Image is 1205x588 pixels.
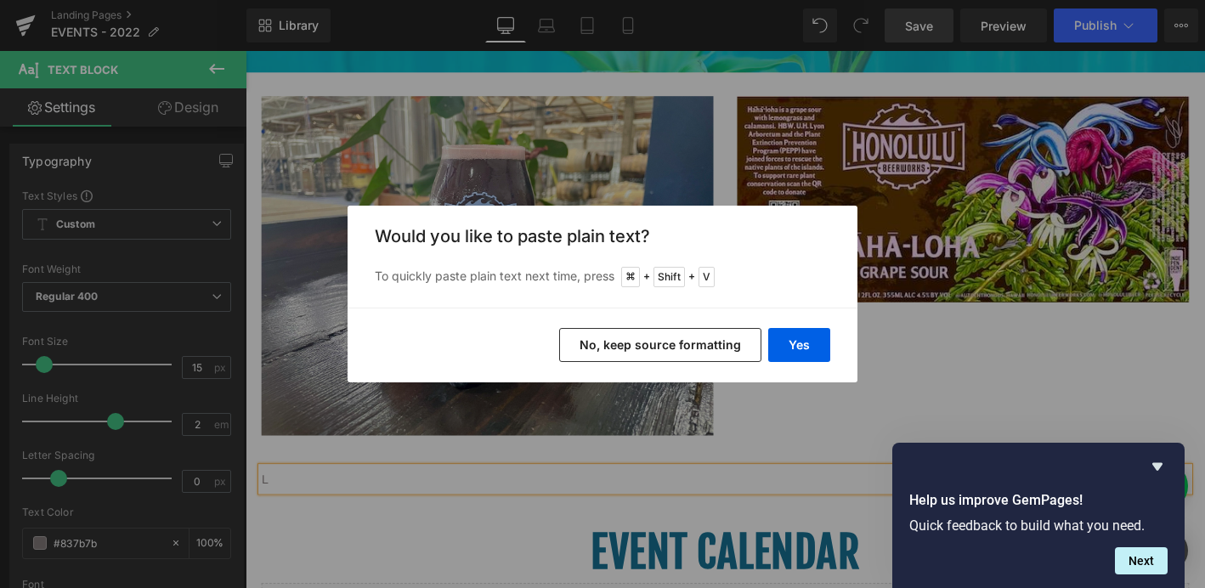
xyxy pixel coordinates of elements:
button: No, keep source formatting [559,328,761,362]
span: + [643,269,650,286]
span: V [699,267,715,287]
span: + [688,269,695,286]
button: Hide survey [1147,456,1168,477]
h3: Would you like to paste plain text? [375,226,830,246]
h2: Help us improve GemPages! [909,490,1168,511]
p: Quick feedback to build what you need. [909,517,1168,534]
span: Shift [653,267,685,287]
p: To quickly paste plain text next time, press [375,267,830,287]
div: Help us improve GemPages! [909,456,1168,574]
p: L [17,446,1011,472]
strong: Event calendar [371,510,659,566]
button: Yes [768,328,830,362]
button: Next question [1115,547,1168,574]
